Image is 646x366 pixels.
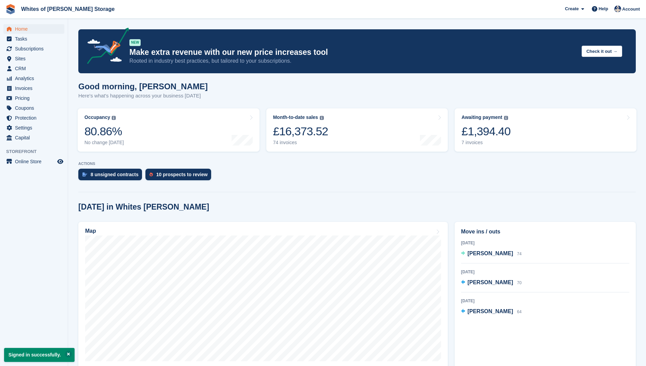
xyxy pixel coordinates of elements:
[468,279,513,285] span: [PERSON_NAME]
[3,103,64,113] a: menu
[145,169,215,184] a: 10 prospects to review
[461,124,510,138] div: £1,394.40
[3,83,64,93] a: menu
[78,108,259,152] a: Occupancy 80.86% No change [DATE]
[78,169,145,184] a: 8 unsigned contracts
[15,74,56,83] span: Analytics
[3,123,64,133] a: menu
[149,172,153,177] img: prospect-51fa495bee0391a8d652442698ab0144808aea92771e9ea1ae160a38d050c398.svg
[15,123,56,133] span: Settings
[85,228,96,234] h2: Map
[3,54,64,63] a: menu
[461,228,629,236] h2: Move ins / outs
[81,28,129,66] img: price-adjustments-announcement-icon-8257ccfd72463d97f412b2fc003d46551f7dbcb40ab6d574587a9cd5c0d94...
[468,308,513,314] span: [PERSON_NAME]
[273,115,318,120] div: Month-to-date sales
[455,108,636,152] a: Awaiting payment £1,394.40 7 invoices
[15,24,56,34] span: Home
[461,249,522,258] a: [PERSON_NAME] 74
[15,44,56,54] span: Subscriptions
[18,3,117,15] a: Whites of [PERSON_NAME] Storage
[517,251,521,256] span: 74
[15,54,56,63] span: Sites
[504,116,508,120] img: icon-info-grey-7440780725fd019a000dd9b08b2336e03edf1995a4989e88bcd33f0948082b44.svg
[78,92,208,100] p: Here's what's happening across your business [DATE]
[15,157,56,166] span: Online Store
[273,124,328,138] div: £16,373.52
[461,140,510,146] div: 7 invoices
[4,348,75,362] p: Signed in successfully.
[614,5,621,12] img: Wendy
[3,113,64,123] a: menu
[3,64,64,73] a: menu
[15,133,56,142] span: Capital
[15,113,56,123] span: Protection
[5,4,16,14] img: stora-icon-8386f47178a22dfd0bd8f6a31ec36ba5ce8667c1dd55bd0f319d3a0aa187defe.svg
[6,148,68,155] span: Storefront
[3,44,64,54] a: menu
[582,46,622,57] button: Check it out →
[266,108,448,152] a: Month-to-date sales £16,373.52 74 invoices
[320,116,324,120] img: icon-info-grey-7440780725fd019a000dd9b08b2336e03edf1995a4989e88bcd33f0948082b44.svg
[517,309,521,314] span: 64
[3,34,64,44] a: menu
[91,172,139,177] div: 8 unsigned contracts
[84,124,124,138] div: 80.86%
[3,24,64,34] a: menu
[129,47,576,57] p: Make extra revenue with our new price increases tool
[112,116,116,120] img: icon-info-grey-7440780725fd019a000dd9b08b2336e03edf1995a4989e88bcd33f0948082b44.svg
[468,250,513,256] span: [PERSON_NAME]
[129,39,141,46] div: NEW
[3,157,64,166] a: menu
[15,83,56,93] span: Invoices
[78,162,636,166] p: ACTIONS
[461,115,502,120] div: Awaiting payment
[56,157,64,166] a: Preview store
[15,34,56,44] span: Tasks
[78,202,209,212] h2: [DATE] in Whites [PERSON_NAME]
[3,93,64,103] a: menu
[84,115,110,120] div: Occupancy
[622,6,640,13] span: Account
[3,133,64,142] a: menu
[156,172,208,177] div: 10 prospects to review
[517,280,521,285] span: 70
[461,307,522,316] a: [PERSON_NAME] 64
[461,278,522,287] a: [PERSON_NAME] 70
[15,64,56,73] span: CRM
[15,103,56,113] span: Coupons
[273,140,328,146] div: 74 invoices
[3,74,64,83] a: menu
[565,5,579,12] span: Create
[84,140,124,146] div: No change [DATE]
[461,298,629,304] div: [DATE]
[82,172,87,177] img: contract_signature_icon-13c848040528278c33f63329250d36e43548de30e8caae1d1a13099fd9432cc5.svg
[78,82,208,91] h1: Good morning, [PERSON_NAME]
[461,240,629,246] div: [DATE]
[461,269,629,275] div: [DATE]
[599,5,608,12] span: Help
[15,93,56,103] span: Pricing
[129,57,576,65] p: Rooted in industry best practices, but tailored to your subscriptions.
